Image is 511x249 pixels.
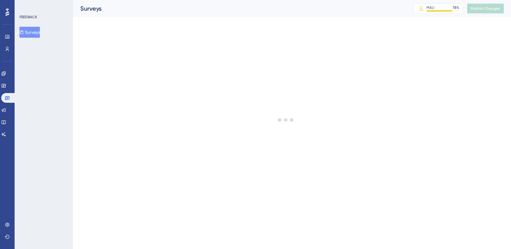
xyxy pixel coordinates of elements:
div: MAU [426,5,434,10]
div: 78 % [453,5,459,10]
span: Publish Changes [471,6,500,11]
button: Publish Changes [467,4,504,13]
div: Surveys [80,4,398,13]
button: Surveys [19,27,40,38]
div: FEEDBACK [19,15,37,19]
